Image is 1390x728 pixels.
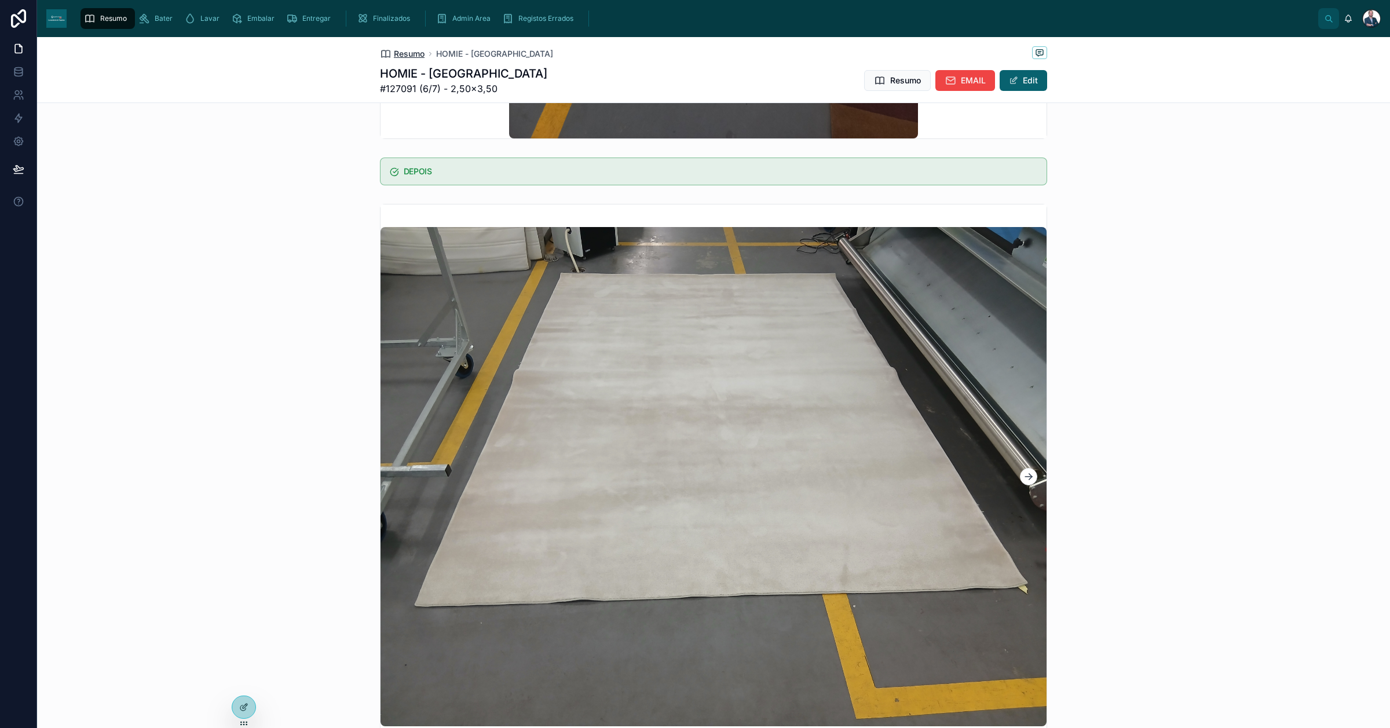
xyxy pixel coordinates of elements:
span: Resumo [100,14,127,23]
span: Finalizados [373,14,410,23]
button: EMAIL [935,70,995,91]
button: Resumo [864,70,931,91]
a: HOMIE - [GEOGRAPHIC_DATA] [436,48,553,60]
span: Admin Area [452,14,491,23]
span: Lavar [200,14,220,23]
button: Edit [1000,70,1047,91]
img: App logo [46,9,67,28]
a: Embalar [228,8,283,29]
h5: DEPOIS [404,167,1037,175]
a: Resumo [380,48,425,60]
a: Bater [135,8,181,29]
a: Finalizados [353,8,418,29]
img: 17600020519669138496323049733917.jpg [381,227,1047,727]
span: Entregar [302,14,331,23]
h1: HOMIE - [GEOGRAPHIC_DATA] [380,65,547,82]
span: Registos Errados [518,14,573,23]
a: Lavar [181,8,228,29]
span: #127091 (6/7) - 2,50×3,50 [380,82,547,96]
span: Resumo [890,75,921,86]
span: Bater [155,14,173,23]
a: Registos Errados [499,8,581,29]
a: Admin Area [433,8,499,29]
a: Entregar [283,8,339,29]
span: Resumo [394,48,425,60]
span: EMAIL [961,75,986,86]
span: Embalar [247,14,275,23]
div: scrollable content [76,6,1318,31]
a: Resumo [81,8,135,29]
